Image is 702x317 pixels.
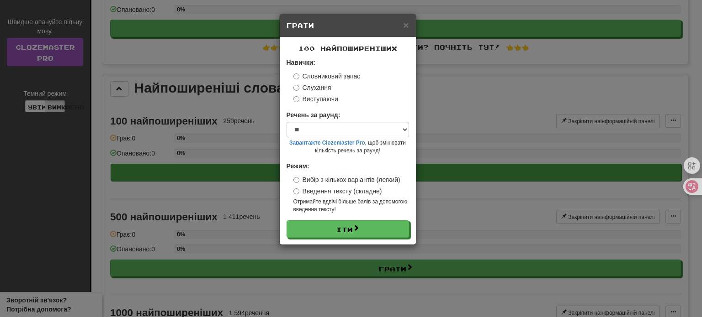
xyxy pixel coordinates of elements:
[287,21,314,29] font: Грати
[293,96,299,102] input: Виступаючи
[298,45,397,52] font: 100 найпоширеніших
[287,220,409,238] button: Іти
[287,162,309,170] font: Режим:
[293,85,299,91] input: Слухання
[293,198,408,213] font: Отримайте вдвічі більше балів за допомогою введення тексту
[303,95,338,103] font: Виступаючи
[303,187,382,195] font: Введення тексту (складне)
[303,73,361,80] font: Словниковий запас
[303,176,400,183] font: Вибір з кількох варіантів (легкий)
[403,20,409,30] font: ×
[336,226,353,234] font: Іти
[293,177,299,183] input: Вибір з кількох варіантів (легкий)
[293,73,299,79] input: Словниковий запас
[335,206,336,213] font: !
[293,188,299,194] input: Введення тексту (складне)
[287,111,340,119] font: Речень за раунд:
[287,59,316,66] font: Навички:
[289,140,365,146] a: Завантажте Clozemaster Pro
[303,84,331,91] font: Слухання
[403,20,409,30] button: Закрити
